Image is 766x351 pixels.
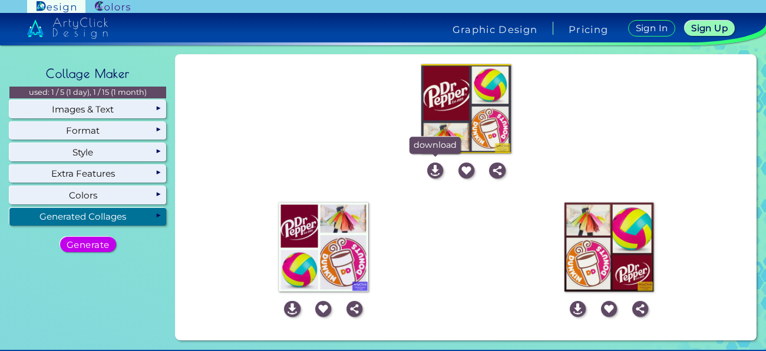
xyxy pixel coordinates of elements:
p: download [410,137,460,154]
a: Pricing [569,25,608,34]
img: icon_download_white.svg [570,301,586,317]
div: Style [9,143,166,161]
div: Images & Text [9,100,166,118]
img: ArtyClick Colors logo [95,1,130,12]
h5: Sign Up [693,24,726,32]
div: Generated Collages [9,208,166,226]
h5: Sign In [637,24,666,32]
h2: Collage Maker [40,61,136,87]
div: Colors [9,186,166,204]
img: icon_share_white.svg [489,163,505,178]
a: Sign In [630,21,673,36]
img: icon_share_white.svg [346,301,362,317]
div: Extra Features [9,165,166,183]
img: icon_share_white.svg [632,301,648,317]
img: icon_download_white.svg [284,301,300,317]
h4: Graphic Design [453,25,537,34]
img: icon_favourite_white.svg [601,301,617,317]
h5: Generate [69,240,107,249]
a: Sign Up [687,21,732,35]
img: icon_favourite_white.svg [315,301,331,317]
img: icon_download_white.svg [427,163,443,178]
img: artyclick_design_logo_white_combined_path.svg [27,18,108,39]
p: used: 1 / 5 (1 day), 1 / 15 (1 month) [9,87,166,98]
div: Format [9,122,166,140]
img: icon_favourite_white.svg [458,163,474,178]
